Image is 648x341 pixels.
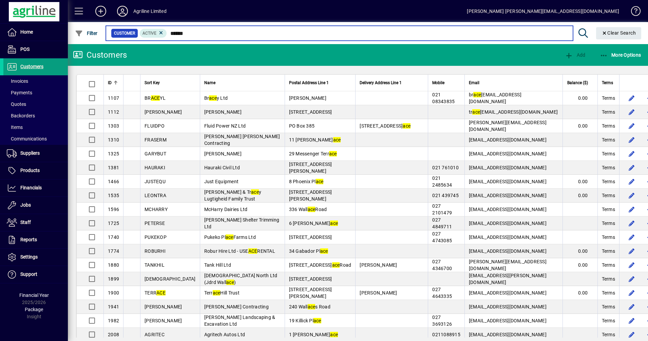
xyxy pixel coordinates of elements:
[20,46,30,52] span: POS
[108,137,119,143] span: 1310
[403,123,411,129] em: ace
[469,179,547,184] span: [EMAIL_ADDRESS][DOMAIN_NAME]
[7,113,35,118] span: Backorders
[600,52,641,58] span: More Options
[602,136,615,143] span: Terms
[308,304,316,309] em: ace
[432,165,459,170] span: 021 761010
[469,137,547,143] span: [EMAIL_ADDRESS][DOMAIN_NAME]
[204,151,242,156] span: [PERSON_NAME]
[145,248,166,254] span: ROBURHI
[289,179,324,184] span: 8 Phoenix Pl
[289,151,337,156] span: 29 Messenger Terr
[469,165,547,170] span: [EMAIL_ADDRESS][DOMAIN_NAME]
[626,204,637,215] button: Edit
[432,79,460,87] div: Mobile
[204,189,262,202] span: [PERSON_NAME] & Tr y Lugtigheid Family Trust
[289,189,332,202] span: [STREET_ADDRESS][PERSON_NAME]
[108,109,119,115] span: 1112
[602,150,615,157] span: Terms
[626,107,637,117] button: Edit
[108,179,119,184] span: 1466
[108,79,112,87] span: ID
[204,165,240,170] span: Hauraki Civil Ltd
[289,95,326,101] span: [PERSON_NAME]
[626,148,637,159] button: Edit
[108,79,119,87] div: ID
[602,303,615,310] span: Terms
[20,271,37,277] span: Support
[145,332,165,337] span: AGRITEC
[289,318,321,323] span: 19 Killick Pl
[145,234,167,240] span: PUKEKOP
[3,133,68,145] a: Communications
[602,164,615,171] span: Terms
[19,292,49,298] span: Financial Year
[204,217,280,229] span: [PERSON_NAME] Shelter Trimming Ltd
[626,260,637,270] button: Edit
[626,190,637,201] button: Edit
[289,162,332,174] span: [STREET_ADDRESS][PERSON_NAME]
[108,165,119,170] span: 1381
[472,109,480,115] em: ace
[432,175,452,188] span: 021 2485634
[563,286,597,300] td: 0.00
[289,79,329,87] span: Postal Address Line 1
[3,266,68,283] a: Support
[316,179,324,184] em: ace
[602,122,615,129] span: Terms
[204,332,245,337] span: Agritech Autos Ltd
[469,92,521,104] span: br [EMAIL_ADDRESS][DOMAIN_NAME]
[90,5,112,17] button: Add
[204,248,275,254] span: Robur Hire Ltd - USE RENTAL
[360,290,397,296] span: [PERSON_NAME]
[602,95,615,101] span: Terms
[204,234,256,240] span: Pukeko Pl Farms Ltd
[251,189,259,195] em: ace
[360,123,411,129] span: [STREET_ADDRESS]
[626,315,637,326] button: Edit
[567,79,594,87] div: Balance ($)
[145,318,182,323] span: [PERSON_NAME]
[204,290,240,296] span: Terr Hill Trust
[626,162,637,173] button: Edit
[467,6,619,17] div: [PERSON_NAME] [PERSON_NAME][EMAIL_ADDRESS][DOMAIN_NAME]
[469,304,547,309] span: [EMAIL_ADDRESS][DOMAIN_NAME]
[626,120,637,131] button: Edit
[626,1,640,23] a: Knowledge Base
[108,304,119,309] span: 1941
[7,125,23,130] span: Items
[204,273,278,285] span: [DEMOGRAPHIC_DATA] North Ltd (Jdrd Wall )
[289,109,332,115] span: [STREET_ADDRESS]
[151,95,160,101] em: ACE
[142,31,156,36] span: Active
[145,276,196,282] span: [DEMOGRAPHIC_DATA]
[469,193,547,198] span: [EMAIL_ADDRESS][DOMAIN_NAME]
[626,218,637,229] button: Edit
[313,318,321,323] em: ace
[432,287,452,299] span: 027 4643335
[108,151,119,156] span: 1325
[563,258,597,272] td: 0.00
[626,232,637,243] button: Edit
[3,231,68,248] a: Reports
[204,262,231,268] span: Tank Hill Ltd
[289,276,332,282] span: [STREET_ADDRESS]
[567,79,588,87] span: Balance ($)
[563,119,597,133] td: 0.00
[289,287,332,299] span: [STREET_ADDRESS][PERSON_NAME]
[602,206,615,213] span: Terms
[432,79,444,87] span: Mobile
[289,304,330,309] span: 240 Wall s Road
[108,332,119,337] span: 2008
[596,27,642,39] button: Clear
[226,234,233,240] em: ace
[204,123,246,129] span: Fluid Power NZ Ltd
[563,91,597,105] td: 0.00
[108,95,119,101] span: 1107
[602,220,615,227] span: Terms
[469,109,558,115] span: tr [EMAIL_ADDRESS][DOMAIN_NAME]
[7,78,28,84] span: Invoices
[20,150,40,156] span: Suppliers
[469,120,547,132] span: [PERSON_NAME][EMAIL_ADDRESS][DOMAIN_NAME]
